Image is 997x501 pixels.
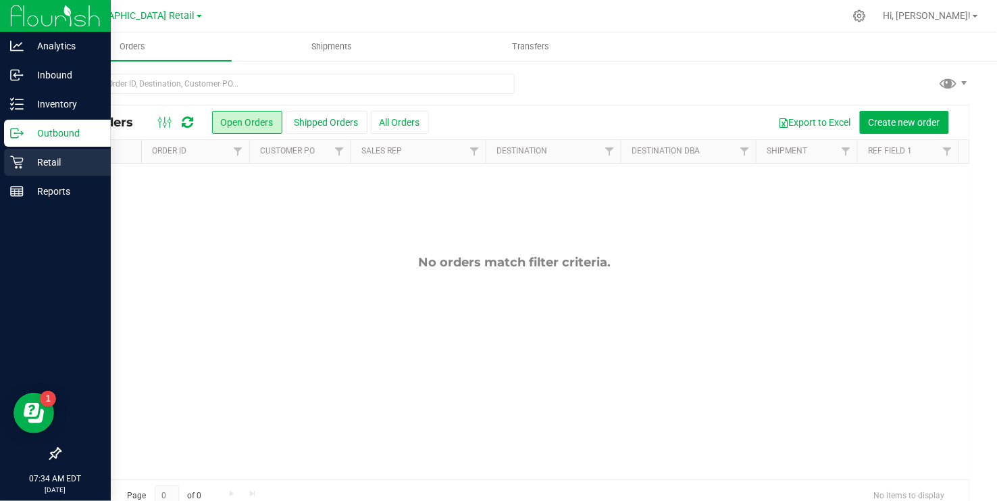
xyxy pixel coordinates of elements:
[371,111,429,134] button: All Orders
[24,38,105,54] p: Analytics
[227,140,249,163] a: Filter
[24,67,105,83] p: Inbound
[431,32,630,61] a: Transfers
[769,111,860,134] button: Export to Excel
[10,185,24,198] inline-svg: Reports
[260,146,315,156] a: Customer PO
[868,146,912,156] a: Ref Field 1
[884,10,971,21] span: Hi, [PERSON_NAME]!
[835,140,857,163] a: Filter
[74,10,195,22] span: [GEOGRAPHIC_DATA] Retail
[494,41,567,53] span: Transfers
[463,140,486,163] a: Filter
[212,111,282,134] button: Open Orders
[734,140,756,163] a: Filter
[10,126,24,140] inline-svg: Outbound
[24,96,105,112] p: Inventory
[6,485,105,495] p: [DATE]
[59,74,515,94] input: Search Order ID, Destination, Customer PO...
[860,111,949,134] button: Create new order
[328,140,351,163] a: Filter
[767,146,807,156] a: Shipment
[632,146,700,156] a: Destination DBA
[232,32,431,61] a: Shipments
[24,183,105,199] p: Reports
[936,140,958,163] a: Filter
[286,111,367,134] button: Shipped Orders
[293,41,370,53] span: Shipments
[496,146,547,156] a: Destination
[851,9,868,22] div: Manage settings
[869,117,940,128] span: Create new order
[101,41,163,53] span: Orders
[14,393,54,433] iframe: Resource center
[32,32,232,61] a: Orders
[40,391,56,407] iframe: Resource center unread badge
[24,154,105,170] p: Retail
[10,97,24,111] inline-svg: Inventory
[60,255,969,270] div: No orders match filter criteria.
[10,39,24,53] inline-svg: Analytics
[10,68,24,82] inline-svg: Inbound
[361,146,402,156] a: Sales Rep
[24,125,105,141] p: Outbound
[598,140,621,163] a: Filter
[10,156,24,169] inline-svg: Retail
[6,473,105,485] p: 07:34 AM EDT
[152,146,186,156] a: Order ID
